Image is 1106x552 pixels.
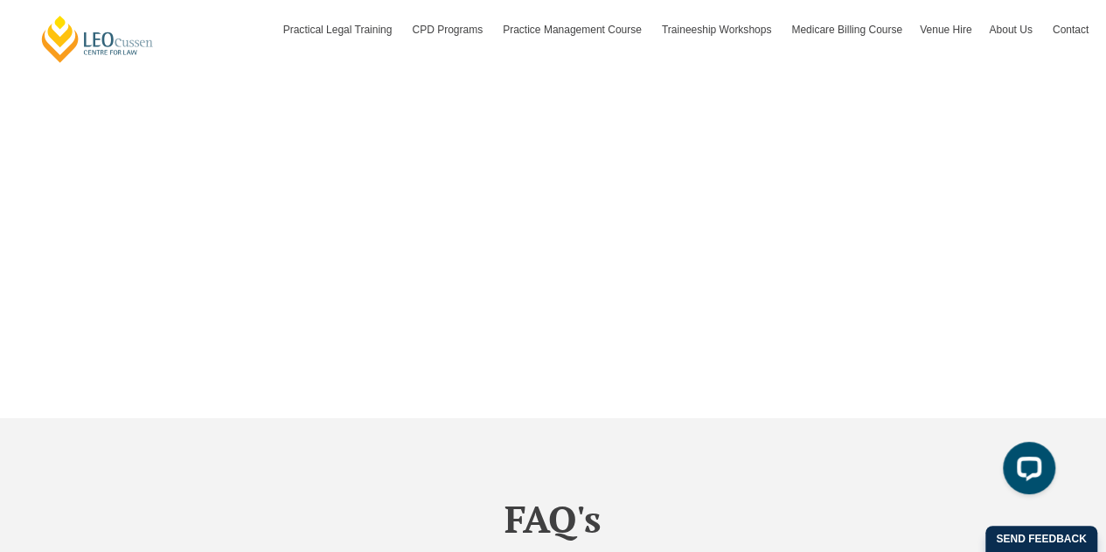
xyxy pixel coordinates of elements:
a: Venue Hire [911,4,980,55]
a: Contact [1044,4,1097,55]
a: Traineeship Workshops [653,4,783,55]
a: Practice Management Course [494,4,653,55]
iframe: LiveChat chat widget [989,435,1062,508]
a: Practical Legal Training [275,4,404,55]
a: About Us [980,4,1043,55]
a: Medicare Billing Course [783,4,911,55]
h2: FAQ's [55,497,1052,541]
a: [PERSON_NAME] Centre for Law [39,14,156,64]
a: CPD Programs [403,4,494,55]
